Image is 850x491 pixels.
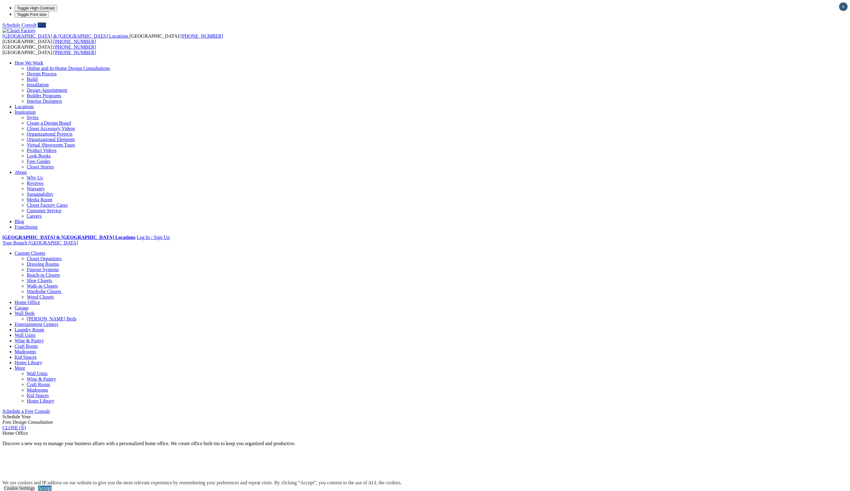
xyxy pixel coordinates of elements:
[2,33,223,44] span: [GEOGRAPHIC_DATA]: [GEOGRAPHIC_DATA]:
[27,137,75,142] a: Organizational Elements
[15,349,36,354] a: Mudrooms
[27,382,50,387] a: Craft Room
[54,39,96,44] a: [PHONE_NUMBER]
[27,272,60,278] a: Reach-in Closets
[27,131,72,137] a: Organizational Projects
[15,305,29,310] a: Garage
[27,186,45,191] a: Warranty
[2,240,27,245] span: Your Branch
[180,33,223,39] a: [PHONE_NUMBER]
[15,360,42,365] a: Home Library
[38,22,46,28] a: Call
[27,142,75,147] a: Virtual Showroom Tours
[15,5,57,11] button: Toggle High Contrast
[27,316,76,321] a: [PERSON_NAME] Beds
[27,181,43,186] a: Reviews
[2,414,53,425] span: Schedule Your
[27,208,61,213] a: Customer Service
[15,322,58,327] a: Entertainment Centers
[2,425,26,430] a: CLOSE (X)
[27,120,71,126] a: Create a Design Board
[27,99,62,104] a: Interior Designers
[15,60,43,65] a: How We Work
[15,333,35,338] a: Wall Units
[2,28,36,33] img: Closet Factory
[27,387,48,392] a: Mudrooms
[27,148,57,153] a: Product Videos
[27,159,50,164] a: Free Guides
[27,175,43,180] a: Why Us
[27,283,58,289] a: Walk-in Closets
[2,33,128,39] span: [GEOGRAPHIC_DATA] & [GEOGRAPHIC_DATA] Locations
[2,33,130,39] a: [GEOGRAPHIC_DATA] & [GEOGRAPHIC_DATA] Locations
[54,50,96,55] a: [PHONE_NUMBER]
[27,294,54,299] a: Wood Closets
[2,441,848,446] p: Discover a new way to manage your business affairs with a personalized home office. We create off...
[27,126,75,131] a: Closet Accessory Videos
[27,192,54,197] a: Sustainability
[38,486,52,491] a: Accept
[17,12,47,17] span: Toggle Font size
[15,170,27,175] a: About
[839,2,848,11] button: Close
[28,240,78,245] span: [GEOGRAPHIC_DATA]
[2,480,402,486] div: We use cookies and IP address on our website to give you the most relevant experience by remember...
[15,300,40,305] a: Home Office
[15,224,38,230] a: Franchising
[27,393,49,398] a: Kid Spaces
[27,115,39,120] a: Styles
[2,235,135,240] a: [GEOGRAPHIC_DATA] & [GEOGRAPHIC_DATA] Locations
[2,430,28,436] span: Home Office
[27,202,68,208] a: Closet Factory Cares
[2,409,50,414] a: Schedule a Free Consult (opens a dropdown menu)
[15,109,36,115] a: Inspiration
[15,354,36,360] a: Kid Spaces
[27,77,38,82] a: Build
[15,11,49,18] button: Toggle Font size
[27,261,59,267] a: Dressing Rooms
[15,344,38,349] a: Craft Room
[17,6,55,10] span: Toggle High Contrast
[15,327,44,332] a: Laundry Room
[27,376,56,382] a: Wine & Pantry
[15,104,34,109] a: Locations
[15,251,45,256] a: Custom Closets
[15,311,35,316] a: Wall Beds
[27,398,54,403] a: Home Library
[27,66,110,71] a: Online and In-Home Design Consultations
[27,153,51,158] a: Look Books
[15,365,25,371] a: More menu text will display only on big screen
[27,213,42,219] a: Careers
[27,93,61,98] a: Builder Programs
[2,420,53,425] em: Free Design Consultation
[4,486,35,491] a: Cookie Settings
[27,82,49,87] a: Installation
[2,22,36,28] a: Schedule Consult
[27,256,62,261] a: Closet Organizers
[27,267,59,272] a: Finesse Systems
[15,219,24,224] a: Blog
[27,88,67,93] a: Design Appointment
[2,44,96,55] span: [GEOGRAPHIC_DATA]: [GEOGRAPHIC_DATA]:
[27,71,57,76] a: Design Process
[137,235,169,240] a: Log In / Sign Up
[2,240,78,245] a: Your Branch [GEOGRAPHIC_DATA]
[27,371,47,376] a: Wall Units
[15,338,44,343] a: Wine & Pantry
[27,164,54,169] a: Closet Stories
[27,289,61,294] a: Wardrobe Closets
[27,278,52,283] a: Shoe Closets
[54,44,96,50] a: [PHONE_NUMBER]
[27,197,52,202] a: Media Room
